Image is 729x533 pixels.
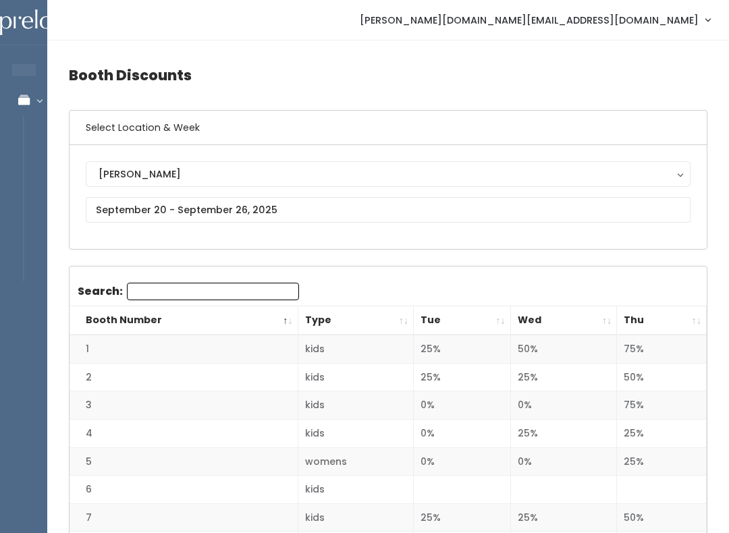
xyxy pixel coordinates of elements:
td: kids [298,391,413,420]
th: Tue: activate to sort column ascending [414,306,511,335]
input: September 20 - September 26, 2025 [86,197,691,223]
td: 25% [510,420,617,448]
td: womens [298,447,413,476]
td: 0% [510,447,617,476]
td: 0% [510,391,617,420]
td: 3 [70,391,298,420]
td: 25% [510,363,617,391]
td: 6 [70,476,298,504]
td: 1 [70,335,298,363]
td: 7 [70,503,298,532]
th: Wed: activate to sort column ascending [510,306,617,335]
td: kids [298,335,413,363]
td: 75% [617,335,707,363]
td: 4 [70,420,298,448]
td: 0% [414,447,511,476]
td: 0% [414,391,511,420]
td: 25% [617,420,707,448]
div: [PERSON_NAME] [99,167,678,181]
h4: Booth Discounts [69,57,707,94]
th: Type: activate to sort column ascending [298,306,413,335]
td: kids [298,503,413,532]
td: 0% [414,420,511,448]
span: [PERSON_NAME][DOMAIN_NAME][EMAIL_ADDRESS][DOMAIN_NAME] [360,13,699,28]
label: Search: [78,283,299,300]
td: 5 [70,447,298,476]
td: 50% [617,363,707,391]
td: 25% [414,363,511,391]
td: 25% [510,503,617,532]
td: 50% [510,335,617,363]
td: kids [298,363,413,391]
td: 25% [414,335,511,363]
td: 50% [617,503,707,532]
th: Thu: activate to sort column ascending [617,306,707,335]
a: [PERSON_NAME][DOMAIN_NAME][EMAIL_ADDRESS][DOMAIN_NAME] [346,5,724,34]
td: kids [298,476,413,504]
td: 25% [617,447,707,476]
td: 2 [70,363,298,391]
th: Booth Number: activate to sort column descending [70,306,298,335]
button: [PERSON_NAME] [86,161,691,187]
td: 75% [617,391,707,420]
td: 25% [414,503,511,532]
h6: Select Location & Week [70,111,707,145]
td: kids [298,420,413,448]
input: Search: [127,283,299,300]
